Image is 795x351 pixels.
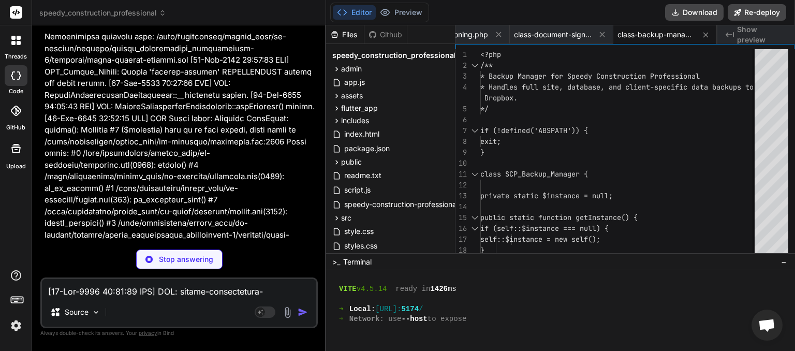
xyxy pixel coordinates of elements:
[480,148,484,157] span: }
[455,158,467,169] div: 10
[781,257,787,267] span: −
[683,82,754,92] span: c data backups to
[341,91,363,101] span: assets
[65,307,89,317] p: Source
[343,198,475,211] span: speedy-construction-professional.php
[480,191,613,200] span: private static $instance = null;
[159,254,213,265] p: Stop answering
[333,5,376,20] button: Editor
[455,82,467,93] div: 4
[480,245,484,255] span: }
[480,71,683,81] span: * Backup Manager for Speedy Construction Professi
[379,314,401,324] span: : use
[455,212,467,223] div: 15
[343,257,372,267] span: Terminal
[514,30,592,40] span: class-document-signer.php
[139,330,157,336] span: privacy
[401,304,419,314] span: 5174
[752,310,783,341] a: Open chat
[339,314,341,324] span: ➜
[349,314,380,324] span: Network
[455,104,467,114] div: 5
[343,128,380,140] span: index.html
[376,5,426,20] button: Preview
[375,304,401,314] span: [URL]:
[326,30,364,40] div: Files
[6,123,25,132] label: GitHub
[448,284,457,294] span: ms
[617,30,695,40] span: class-backup-manager.php
[343,142,391,155] span: package.json
[341,157,362,167] span: public
[455,71,467,82] div: 3
[455,234,467,245] div: 17
[468,223,481,234] div: Click to collapse the range.
[468,60,481,71] div: Click to collapse the range.
[298,307,308,317] img: icon
[343,240,378,252] span: styles.css
[455,180,467,191] div: 12
[401,314,427,324] span: --host
[480,224,609,233] span: if (self::$instance === null) {
[364,30,407,40] div: Github
[455,223,467,234] div: 16
[341,115,369,126] span: includes
[480,137,501,146] span: exit;
[339,284,357,294] span: VITE
[349,304,371,314] span: Local
[341,213,351,223] span: src
[341,103,378,113] span: flutter_app
[395,284,430,294] span: ready in
[9,87,23,96] label: code
[419,304,423,314] span: /
[282,306,293,318] img: attachment
[737,24,787,45] span: Show preview
[480,126,588,135] span: if (!defined('ABSPATH')) {
[343,76,366,89] span: app.js
[6,162,26,171] label: Upload
[455,49,467,60] div: 1
[430,284,448,294] span: 1426
[343,225,375,238] span: style.css
[40,328,318,338] p: Always double-check its answers. Your in Bind
[428,314,467,324] span: to expose
[343,169,382,182] span: readme.txt
[455,147,467,158] div: 9
[484,93,518,103] span: Dropbox.
[5,52,27,61] label: threads
[332,50,456,61] span: speedy_construction_professional
[455,125,467,136] div: 7
[468,125,481,136] div: Click to collapse the range.
[92,308,100,317] img: Pick Models
[39,8,166,18] span: speedy_construction_professional
[341,64,362,74] span: admin
[343,184,372,196] span: script.js
[468,169,481,180] div: Click to collapse the range.
[455,169,467,180] div: 11
[480,213,638,222] span: public static function getInstance() {
[468,212,481,223] div: Click to collapse the range.
[480,169,588,179] span: class SCP_Backup_Manager {
[339,304,341,314] span: ➜
[683,71,700,81] span: onal
[455,245,467,256] div: 18
[480,235,600,244] span: self::$instance = new self();
[371,304,375,314] span: :
[480,50,501,59] span: <?php
[7,317,25,334] img: settings
[728,4,786,21] button: Re-deploy
[455,114,467,125] div: 6
[455,60,467,71] div: 2
[455,191,467,201] div: 13
[455,136,467,147] div: 8
[779,254,789,270] button: −
[455,201,467,212] div: 14
[665,4,724,21] button: Download
[357,284,387,294] span: v4.5.14
[480,82,683,92] span: * Handles full site, database, and client-specifi
[332,257,340,267] span: >_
